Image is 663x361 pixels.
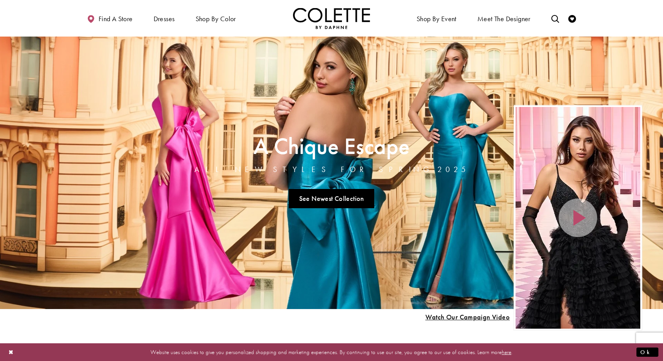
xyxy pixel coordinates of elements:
a: Check Wishlist [566,8,578,29]
span: Dresses [154,15,175,23]
span: Find a store [99,15,133,23]
span: Shop By Event [415,8,459,29]
button: Close Dialog [5,345,18,359]
span: Dresses [152,8,177,29]
a: Meet the designer [475,8,532,29]
ul: Slider Links [192,186,471,211]
img: Colette by Daphne [293,8,370,29]
a: here [502,348,511,356]
a: Visit Home Page [293,8,370,29]
a: See Newest Collection A Chique Escape All New Styles For Spring 2025 [289,189,374,208]
a: Toggle search [549,8,561,29]
span: Shop By Event [417,15,457,23]
span: Shop by color [196,15,236,23]
span: Meet the designer [477,15,531,23]
p: Website uses cookies to give you personalized shopping and marketing experiences. By continuing t... [55,347,608,357]
span: Play Slide #15 Video [425,313,510,321]
a: Find a store [85,8,134,29]
button: Submit Dialog [636,347,658,357]
span: Shop by color [194,8,238,29]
